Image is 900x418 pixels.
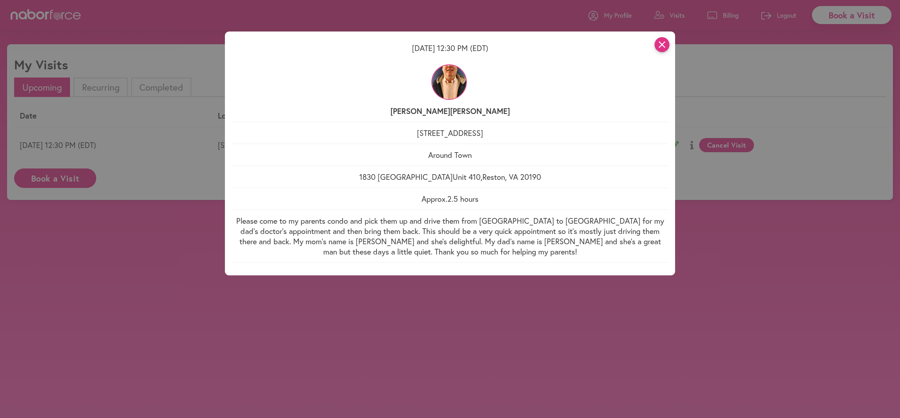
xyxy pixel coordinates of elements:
[232,106,668,116] p: [PERSON_NAME] [PERSON_NAME]
[232,216,668,257] p: Please come to my parents condo and pick them up and drive them from [GEOGRAPHIC_DATA] to [GEOGRA...
[232,150,668,160] p: Around Town
[232,172,668,182] p: 1830 [GEOGRAPHIC_DATA] Unit 410 , Reston , VA 20190
[655,37,669,52] i: close
[431,64,467,100] img: HcU13tVTTD25jhPM6tN3
[412,43,488,53] span: [DATE] 12:30 PM (EDT)
[232,194,668,204] p: Approx. 2.5 hours
[232,128,668,138] p: [STREET_ADDRESS]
